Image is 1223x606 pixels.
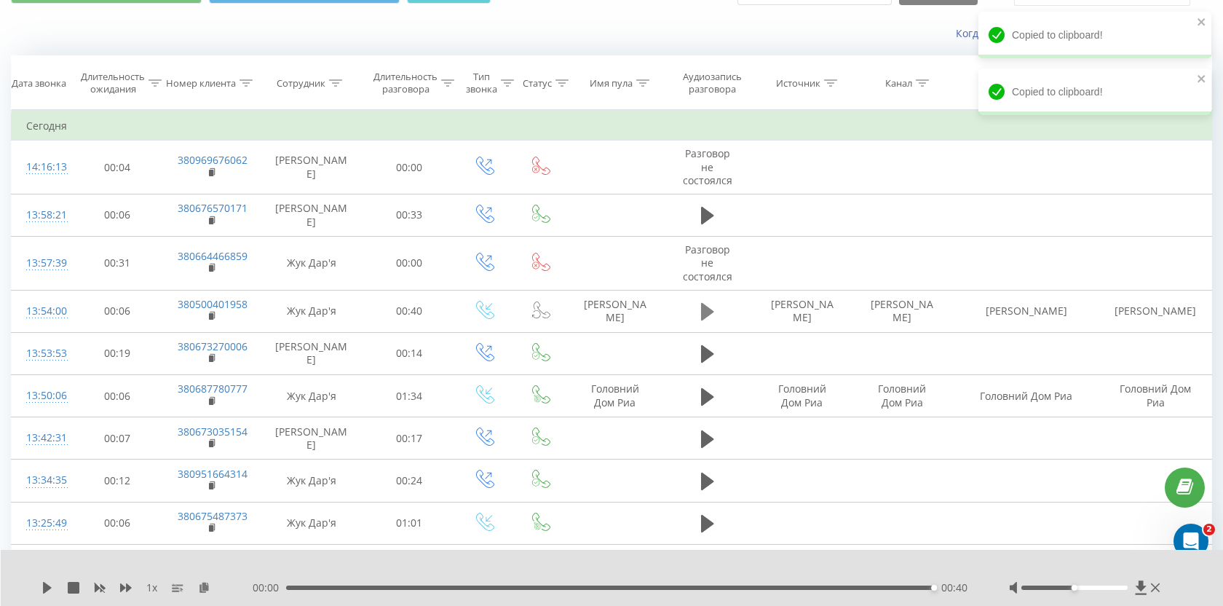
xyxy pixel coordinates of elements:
[523,77,552,90] div: Статус
[259,544,363,586] td: Жук Дар'я
[178,201,248,215] a: 380676570171
[178,249,248,263] a: 380664466859
[1203,524,1215,535] span: 2
[363,290,456,332] td: 00:40
[26,382,56,410] div: 13:50:06
[259,502,363,544] td: Жук Дар'я
[71,141,163,194] td: 00:04
[26,424,56,452] div: 13:42:31
[26,339,56,368] div: 13:53:53
[941,581,967,595] span: 00:40
[978,68,1211,115] div: Copied to clipboard!
[363,544,456,586] td: 00:20
[363,237,456,291] td: 00:00
[1173,524,1208,559] iframe: Intercom live chat
[277,77,325,90] div: Сотрудник
[26,153,56,181] div: 14:16:13
[952,375,1101,417] td: Головний Дом Риа
[852,375,951,417] td: Головний Дом Риа
[931,585,937,591] div: Accessibility label
[885,77,912,90] div: Канал
[259,332,363,374] td: [PERSON_NAME]
[259,290,363,332] td: Жук Дар'я
[683,146,732,186] span: Разговор не состоялся
[71,290,163,332] td: 00:06
[1197,73,1207,87] button: close
[178,509,248,523] a: 380675487373
[567,290,663,332] td: [PERSON_NAME]
[1100,375,1211,417] td: Головний Дом Риа
[71,460,163,502] td: 00:12
[166,77,236,90] div: Номер клиента
[978,12,1211,58] div: Copied to clipboard!
[253,581,286,595] span: 00:00
[26,509,56,538] div: 13:25:49
[178,339,248,353] a: 380673270006
[26,466,56,495] div: 13:34:35
[363,194,456,236] td: 00:33
[1100,290,1211,332] td: [PERSON_NAME]
[567,375,663,417] td: Головний Дом Риа
[776,77,820,90] div: Источник
[363,375,456,417] td: 01:34
[466,71,497,95] div: Тип звонка
[12,111,1212,141] td: Сегодня
[71,544,163,586] td: 00:14
[259,417,363,460] td: [PERSON_NAME]
[71,417,163,460] td: 00:07
[259,375,363,417] td: Жук Дар'я
[71,194,163,236] td: 00:06
[71,332,163,374] td: 00:19
[259,194,363,236] td: [PERSON_NAME]
[683,243,732,283] span: Разговор не состоялся
[178,153,248,167] a: 380969676062
[676,71,748,95] div: Аудиозапись разговора
[81,71,145,95] div: Длительность ожидания
[259,237,363,291] td: Жук Дар'я
[363,417,456,460] td: 00:17
[1197,16,1207,30] button: close
[146,581,157,595] span: 1 x
[752,375,852,417] td: Головний Дом Риа
[363,502,456,544] td: 01:01
[259,141,363,194] td: [PERSON_NAME]
[363,332,456,374] td: 00:14
[71,375,163,417] td: 00:06
[852,290,951,332] td: [PERSON_NAME]
[259,460,363,502] td: Жук Дар'я
[26,201,56,229] div: 13:58:21
[71,502,163,544] td: 00:06
[26,249,56,278] div: 13:57:39
[363,460,456,502] td: 00:24
[752,290,852,332] td: [PERSON_NAME]
[363,141,456,194] td: 00:00
[178,425,248,438] a: 380673035154
[590,77,633,90] div: Имя пула
[178,382,248,396] a: 380687780777
[178,297,248,311] a: 380500401958
[373,71,438,95] div: Длительность разговора
[1072,585,1077,591] div: Accessibility label
[178,467,248,481] a: 380951664314
[12,77,66,90] div: Дата звонка
[71,237,163,291] td: 00:31
[952,290,1101,332] td: [PERSON_NAME]
[26,297,56,326] div: 13:54:00
[956,26,1212,40] a: Когда данные могут отличаться от других систем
